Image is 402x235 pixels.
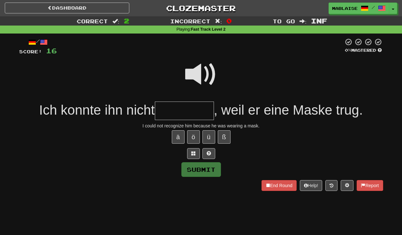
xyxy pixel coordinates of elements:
button: Report [357,180,383,191]
span: Inf [311,17,327,25]
a: Clozemaster [139,3,263,14]
div: / [19,38,57,46]
strong: Fast Track Level 2 [191,27,226,32]
div: I could not recognize him because he was wearing a mask. [19,123,383,129]
div: Mastered [344,48,383,53]
span: / [372,5,375,10]
a: Dashboard [5,3,129,13]
a: Mablaise / [329,3,389,14]
button: End Round [262,180,297,191]
span: Mablaise [332,5,358,11]
span: 2 [124,17,129,25]
span: 16 [46,47,57,55]
span: Ich konnte ihn nicht [39,102,155,117]
button: Submit [181,162,221,177]
button: ö [187,130,200,144]
button: Help! [300,180,322,191]
span: Incorrect [170,18,210,24]
button: ä [172,130,185,144]
span: : [112,19,119,24]
button: Switch sentence to multiple choice alt+p [187,148,200,159]
button: ü [202,130,215,144]
span: : [300,19,307,24]
span: 0 % [345,48,351,53]
button: Single letter hint - you only get 1 per sentence and score half the points! alt+h [202,148,215,159]
button: ß [218,130,231,144]
span: Correct [77,18,108,24]
span: , weil er eine Maske trug. [214,102,363,117]
span: 0 [226,17,232,25]
span: Score: [19,49,42,54]
span: To go [273,18,295,24]
span: : [215,19,222,24]
button: Round history (alt+y) [325,180,338,191]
